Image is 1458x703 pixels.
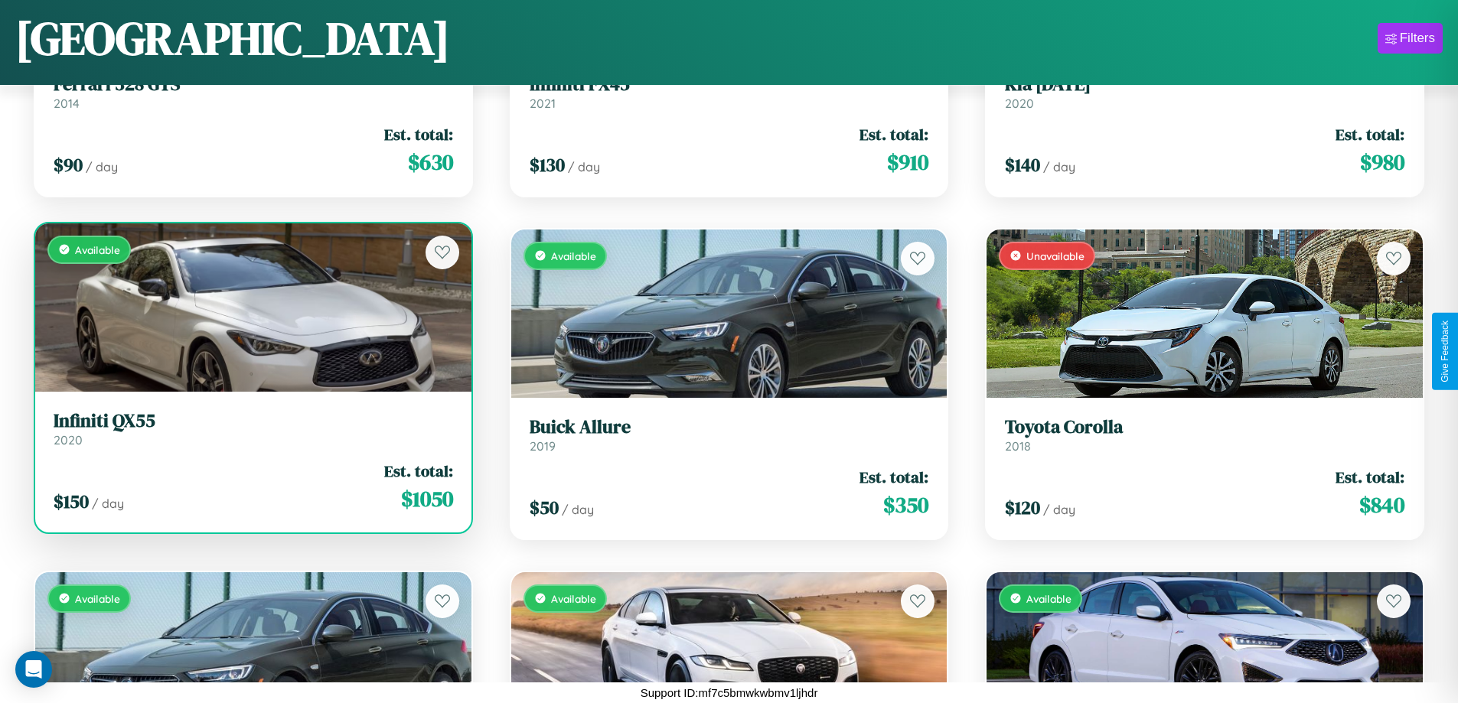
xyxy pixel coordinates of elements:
span: / day [86,159,118,174]
span: $ 90 [54,152,83,177]
span: Est. total: [384,460,453,482]
span: $ 1050 [401,483,453,514]
span: Unavailable [1026,249,1085,262]
span: Est. total: [384,123,453,145]
span: $ 50 [530,495,559,520]
span: 2021 [530,96,556,111]
div: Give Feedback [1440,321,1450,382]
span: $ 140 [1005,152,1040,177]
h1: [GEOGRAPHIC_DATA] [15,7,450,70]
span: / day [562,502,594,517]
div: Filters [1400,31,1435,46]
span: Est. total: [1336,123,1404,145]
a: Infiniti FX452021 [530,73,929,111]
span: Est. total: [859,123,928,145]
h3: Infiniti QX55 [54,410,453,432]
span: Est. total: [859,466,928,488]
span: $ 630 [408,147,453,177]
h3: Buick Allure [530,416,929,438]
span: $ 350 [883,490,928,520]
a: Infiniti QX552020 [54,410,453,448]
a: Ferrari 328 GTS2014 [54,73,453,111]
span: $ 840 [1359,490,1404,520]
span: Available [551,592,596,605]
span: 2020 [1005,96,1034,111]
a: Toyota Corolla2018 [1005,416,1404,454]
span: Available [75,592,120,605]
span: $ 130 [530,152,565,177]
span: $ 150 [54,489,89,514]
span: / day [568,159,600,174]
h3: Infiniti FX45 [530,73,929,96]
span: $ 980 [1360,147,1404,177]
span: / day [1043,159,1075,174]
span: Est. total: [1336,466,1404,488]
span: Available [1026,592,1071,605]
h3: Ferrari 328 GTS [54,73,453,96]
span: Available [551,249,596,262]
span: 2019 [530,438,556,454]
span: 2018 [1005,438,1031,454]
a: Kia [DATE]2020 [1005,73,1404,111]
span: / day [92,496,124,511]
span: $ 910 [887,147,928,177]
span: 2020 [54,432,83,448]
h3: Toyota Corolla [1005,416,1404,438]
div: Open Intercom Messenger [15,651,52,688]
span: $ 120 [1005,495,1040,520]
span: Available [75,243,120,256]
p: Support ID: mf7c5bmwkwbmv1ljhdr [641,682,818,703]
a: Buick Allure2019 [530,416,929,454]
span: 2014 [54,96,80,111]
button: Filters [1378,23,1443,54]
h3: Kia [DATE] [1005,73,1404,96]
span: / day [1043,502,1075,517]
